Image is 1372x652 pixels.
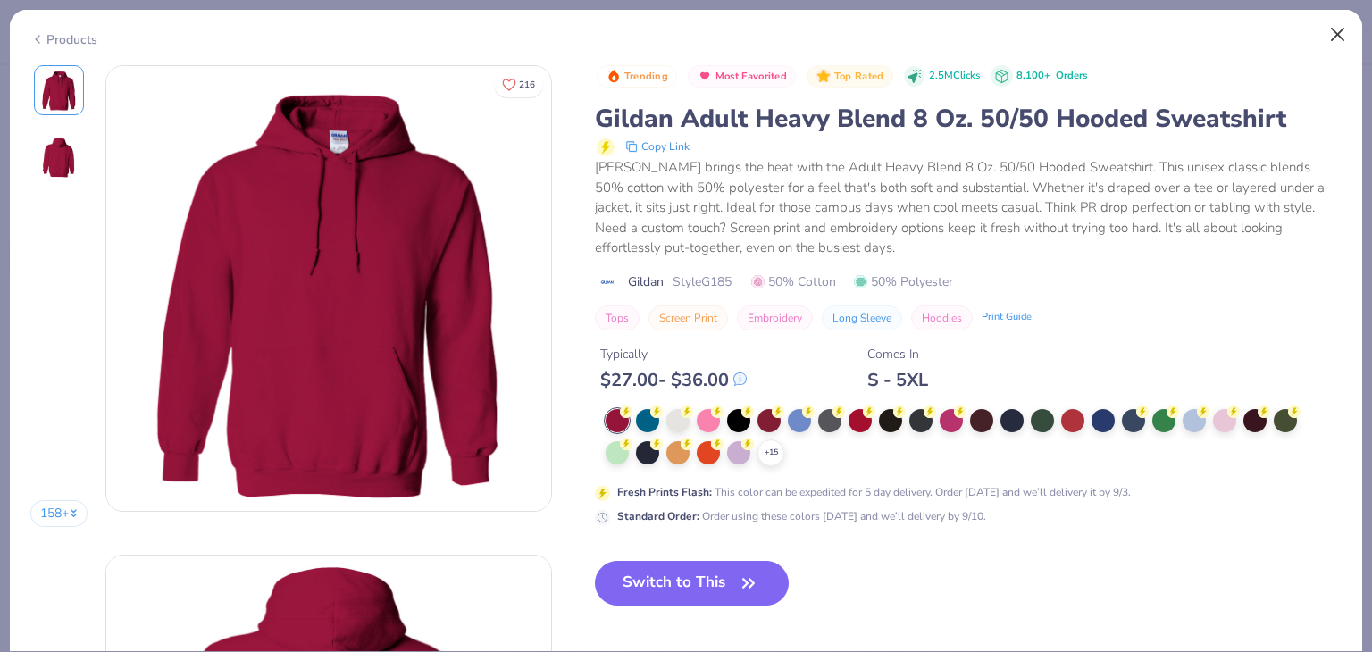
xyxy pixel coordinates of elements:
[494,71,543,97] button: Like
[595,157,1342,258] div: [PERSON_NAME] brings the heat with the Adult Heavy Blend 8 Oz. 50/50 Hooded Sweatshirt. This unis...
[617,484,1131,500] div: This color can be expedited for 5 day delivery. Order [DATE] and we’ll delivery it by 9/3.
[1056,69,1087,82] span: Orders
[715,71,787,81] span: Most Favorited
[38,69,80,112] img: Front
[35,405,38,454] img: User generated content
[765,447,778,459] span: + 15
[982,310,1032,325] div: Print Guide
[617,485,712,499] strong: Fresh Prints Flash :
[673,272,732,291] span: Style G185
[35,202,38,250] img: User generated content
[35,270,38,318] img: User generated content
[737,305,813,330] button: Embroidery
[867,369,928,391] div: S - 5XL
[807,65,892,88] button: Badge Button
[35,473,38,522] img: User generated content
[628,272,664,291] span: Gildan
[30,500,88,527] button: 158+
[617,508,986,524] div: Order using these colors [DATE] and we’ll delivery by 9/10.
[816,69,831,83] img: Top Rated sort
[519,80,535,89] span: 216
[911,305,973,330] button: Hoodies
[1016,69,1087,84] div: 8,100+
[620,136,695,157] button: copy to clipboard
[35,338,38,386] img: User generated content
[595,102,1342,136] div: Gildan Adult Heavy Blend 8 Oz. 50/50 Hooded Sweatshirt
[929,69,980,84] span: 2.5M Clicks
[834,71,884,81] span: Top Rated
[698,69,712,83] img: Most Favorited sort
[688,65,796,88] button: Badge Button
[648,305,728,330] button: Screen Print
[617,509,699,523] strong: Standard Order :
[867,345,928,364] div: Comes In
[751,272,836,291] span: 50% Cotton
[106,66,551,511] img: Front
[854,272,953,291] span: 50% Polyester
[595,275,619,289] img: brand logo
[1321,18,1355,52] button: Close
[600,369,747,391] div: $ 27.00 - $ 36.00
[624,71,668,81] span: Trending
[600,345,747,364] div: Typically
[30,30,97,49] div: Products
[38,137,80,180] img: Back
[595,305,640,330] button: Tops
[595,561,789,606] button: Switch to This
[597,65,677,88] button: Badge Button
[822,305,902,330] button: Long Sleeve
[607,69,621,83] img: Trending sort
